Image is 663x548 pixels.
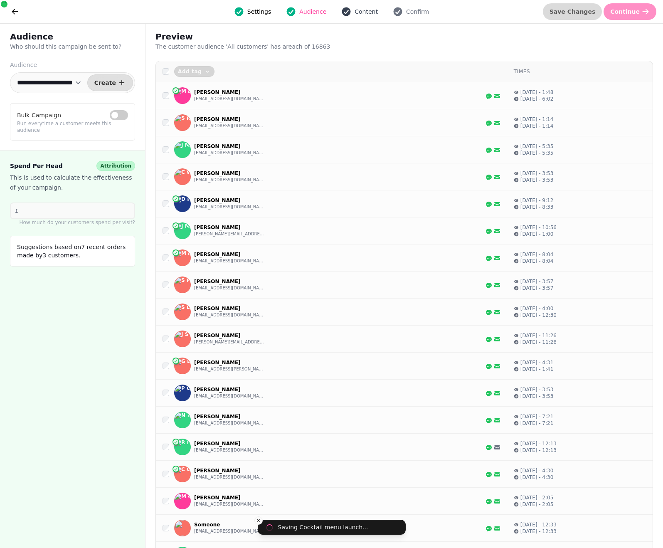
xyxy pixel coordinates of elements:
p: [PERSON_NAME] [194,386,265,393]
button: [EMAIL_ADDRESS][DOMAIN_NAME] [194,312,265,318]
p: [DATE] - 12:13 [520,440,557,447]
img: S R [175,115,190,131]
p: How much do your customers spend per visit? [10,219,135,226]
button: Add tag [174,66,214,77]
img: G L [175,358,190,374]
p: [DATE] - 1:14 [520,116,554,123]
button: [EMAIL_ADDRESS][DOMAIN_NAME] [194,204,265,210]
p: [DATE] - 12:13 [520,447,557,454]
p: [DATE] - 8:04 [520,251,554,258]
p: Suggestions based on 7 recent orders made by 3 customers. [17,243,128,259]
div: Attribution [96,161,135,171]
p: [DATE] - 6:02 [520,96,554,102]
h2: Preview [155,31,315,42]
p: [DATE] - 3:53 [520,393,554,400]
button: [EMAIL_ADDRESS][DOMAIN_NAME] [194,123,265,129]
p: [DATE] - 2:05 [520,501,554,508]
img: M B [175,88,190,104]
p: [PERSON_NAME] [194,359,265,366]
button: [EMAIL_ADDRESS][DOMAIN_NAME] [194,393,265,400]
img: P G [175,385,190,401]
img: D H [175,196,190,212]
p: [DATE] - 5:35 [520,143,554,150]
span: Spend Per Head [10,161,63,171]
p: [DATE] - 3:53 [520,177,554,183]
p: [PERSON_NAME] [194,116,265,123]
p: [DATE] - 8:33 [520,204,554,210]
p: [PERSON_NAME] [194,305,265,312]
button: [EMAIL_ADDRESS][DOMAIN_NAME] [194,96,265,102]
button: [EMAIL_ADDRESS][DOMAIN_NAME] [194,501,265,508]
p: [DATE] - 3:57 [520,278,554,285]
button: Save Changes [543,3,602,20]
p: [DATE] - 12:30 [520,312,557,318]
div: Times [514,68,646,75]
p: Someone [194,521,265,528]
p: [DATE] - 3:57 [520,285,554,291]
p: [PERSON_NAME] [194,332,265,339]
button: [EMAIL_ADDRESS][DOMAIN_NAME] [194,528,265,535]
button: [PERSON_NAME][EMAIL_ADDRESS][DOMAIN_NAME] [194,339,265,346]
p: [DATE] - 10:56 [520,224,557,231]
h2: Audience [10,31,135,42]
p: [DATE] - 4:30 [520,474,554,481]
p: [PERSON_NAME] [194,89,265,96]
button: [EMAIL_ADDRESS][DOMAIN_NAME] [194,420,265,427]
p: [DATE] - 3:53 [520,170,554,177]
button: [EMAIL_ADDRESS][DOMAIN_NAME] [194,258,265,264]
img: J M [175,223,190,239]
span: Continue [610,9,640,15]
p: [DATE] - 3:53 [520,386,554,393]
p: This is used to calculate the effectiveness of your campaign. [10,173,135,193]
button: [PERSON_NAME][EMAIL_ADDRESS][PERSON_NAME][DOMAIN_NAME] [194,231,265,237]
img: C W [175,169,190,185]
p: [PERSON_NAME] [194,494,265,501]
p: [PERSON_NAME] [194,440,265,447]
label: Audience [10,61,135,69]
label: Bulk Campaign [17,110,61,120]
img: S L [175,304,190,320]
img: M H [175,250,190,266]
img: aHR0cHM6Ly93d3cuZ3JhdmF0YXIuY29tL2F2YXRhci9lZWUzZWE1Y2RjNDdhZjRlM2E3ODM2MDc3OGVlNzA1Yz9zPTE1MCZkP... [175,520,190,536]
button: [EMAIL_ADDRESS][DOMAIN_NAME] [194,474,265,481]
p: [DATE] - 7:21 [520,420,554,427]
p: [DATE] - 2:05 [520,494,554,501]
img: N T [175,412,190,428]
p: [PERSON_NAME] [194,224,265,231]
p: [DATE] - 4:00 [520,305,554,312]
span: Audience [299,7,326,16]
p: [PERSON_NAME] [194,467,265,474]
img: C C [175,466,190,482]
p: [PERSON_NAME] [194,197,265,204]
p: [DATE] - 11:26 [520,339,557,346]
button: go back [7,3,23,20]
p: The customer audience ' All customers ' has a reach of 16863 [155,42,368,51]
p: [DATE] - 8:04 [520,258,554,264]
p: [DATE] - 7:21 [520,413,554,420]
img: J S [175,331,190,347]
img: R M [175,439,190,455]
p: [DATE] - 4:30 [520,467,554,474]
p: [PERSON_NAME] [194,413,265,420]
p: Run everytime a customer meets this audience [17,120,128,133]
img: J M [175,142,190,158]
p: [PERSON_NAME] [194,251,265,258]
p: [DATE] - 1:48 [520,89,554,96]
span: Save Changes [550,9,596,15]
p: Who should this campaign be sent to? [10,42,135,51]
button: [EMAIL_ADDRESS][PERSON_NAME][DOMAIN_NAME] [194,366,265,373]
p: [DATE] - 5:35 [520,150,554,156]
button: [EMAIL_ADDRESS][DOMAIN_NAME] [194,447,265,454]
button: [EMAIL_ADDRESS][DOMAIN_NAME] [194,285,265,291]
button: [EMAIL_ADDRESS][DOMAIN_NAME] [194,177,265,183]
p: [DATE] - 1:00 [520,231,554,237]
button: [EMAIL_ADDRESS][DOMAIN_NAME] [194,150,265,156]
button: Create [87,74,133,91]
p: [PERSON_NAME] [194,170,265,177]
p: [DATE] - 4:31 [520,359,554,366]
img: M C [175,493,190,509]
p: [DATE] - 9:12 [520,197,554,204]
p: [DATE] - 1:14 [520,123,554,129]
img: S M [175,277,190,293]
p: [DATE] - 11:26 [520,332,557,339]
